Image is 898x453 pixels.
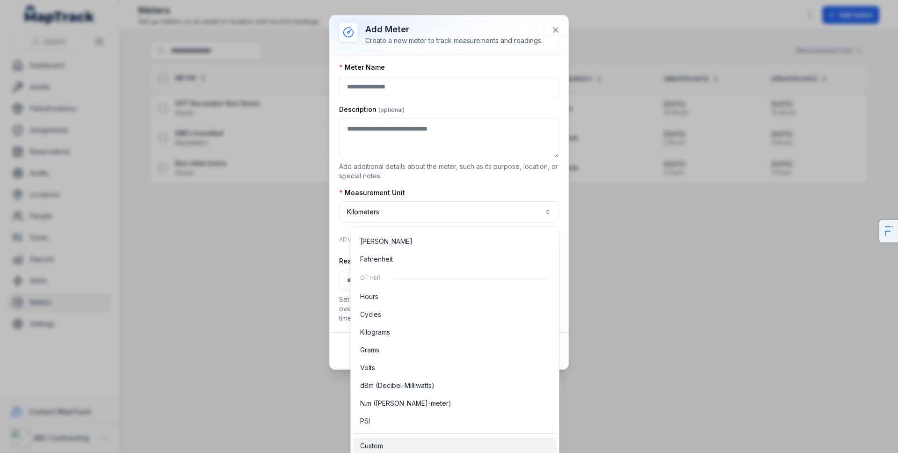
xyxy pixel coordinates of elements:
[339,201,559,223] button: Kilometers
[360,381,435,390] span: dBm (Decibel-Milliwatts)
[360,237,413,246] span: [PERSON_NAME]
[360,416,370,426] span: PSI
[353,269,557,287] div: Other
[360,399,451,408] span: N.m ([PERSON_NAME]-meter)
[360,292,378,301] span: Hours
[360,328,390,337] span: Kilograms
[360,345,379,355] span: Grams
[360,363,375,373] span: Volts
[360,441,383,451] span: Custom
[360,255,393,264] span: Fahrenheit
[360,310,381,319] span: Cycles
